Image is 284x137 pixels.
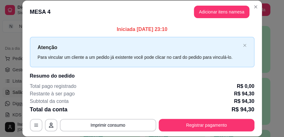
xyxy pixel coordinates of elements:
[30,90,75,98] p: Restante à ser pago
[159,119,254,131] button: Registrar pagamento
[234,98,254,105] p: R$ 94,30
[234,90,254,98] p: R$ 94,30
[243,43,247,48] button: close
[194,6,249,18] button: Adicionar itens namesa
[251,2,261,12] button: Close
[30,26,254,33] p: Iniciada [DATE] 23:10
[231,105,254,114] p: R$ 94,30
[30,72,254,80] h2: Resumo do pedido
[30,105,68,114] p: Total da conta
[22,1,262,23] header: MESA 4
[38,43,240,51] p: Atenção
[237,83,254,90] p: R$ 0,00
[30,98,69,105] p: Subtotal da conta
[30,83,76,90] p: Total pago registrado
[60,119,156,131] button: Imprimir consumo
[38,54,240,61] div: Para vincular um cliente a um pedido já existente você pode clicar no card do pedido para vinculá...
